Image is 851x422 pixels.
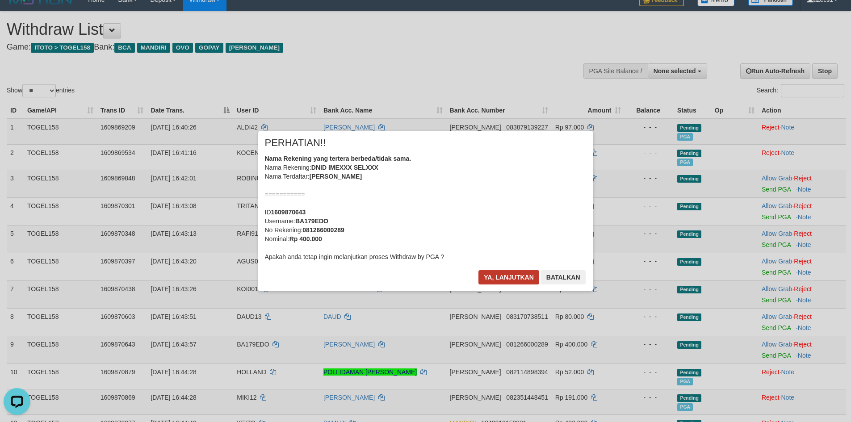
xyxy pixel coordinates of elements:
span: PERHATIAN!! [265,138,326,147]
button: Batalkan [541,270,586,284]
button: Ya, lanjutkan [478,270,539,284]
div: Nama Rekening: Nama Terdaftar: =========== ID Username: No Rekening: Nominal: Apakah anda tetap i... [265,154,587,261]
b: Nama Rekening yang tertera berbeda/tidak sama. [265,155,411,162]
button: Open LiveChat chat widget [4,4,30,30]
b: BA179EDO [295,217,328,225]
b: 1609870643 [271,209,306,216]
b: DNID IMEXXX SELXXX [311,164,378,171]
b: Rp 400.000 [289,235,322,242]
b: 081266000289 [302,226,344,234]
b: [PERSON_NAME] [310,173,362,180]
